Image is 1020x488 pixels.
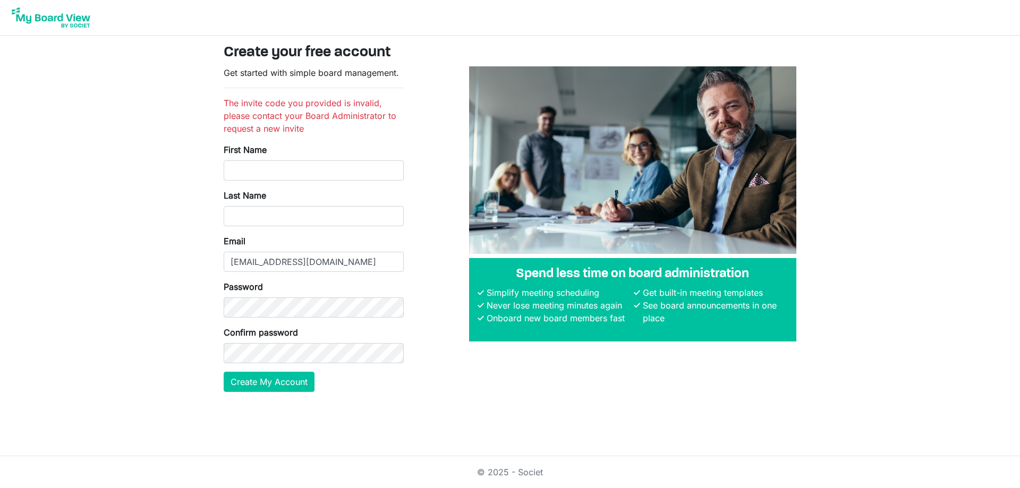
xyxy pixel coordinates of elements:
a: © 2025 - Societ [477,467,543,477]
label: Email [224,235,245,247]
label: First Name [224,143,267,156]
img: A photograph of board members sitting at a table [469,66,796,254]
h3: Create your free account [224,44,796,62]
h4: Spend less time on board administration [478,267,788,282]
label: Password [224,280,263,293]
li: See board announcements in one place [640,299,788,324]
button: Create My Account [224,372,314,392]
li: Get built-in meeting templates [640,286,788,299]
li: The invite code you provided is invalid, please contact your Board Administrator to request a new... [224,97,404,135]
label: Last Name [224,189,266,202]
li: Simplify meeting scheduling [484,286,632,299]
img: My Board View Logo [8,4,93,31]
li: Never lose meeting minutes again [484,299,632,312]
label: Confirm password [224,326,298,339]
li: Onboard new board members fast [484,312,632,324]
span: Get started with simple board management. [224,67,399,78]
